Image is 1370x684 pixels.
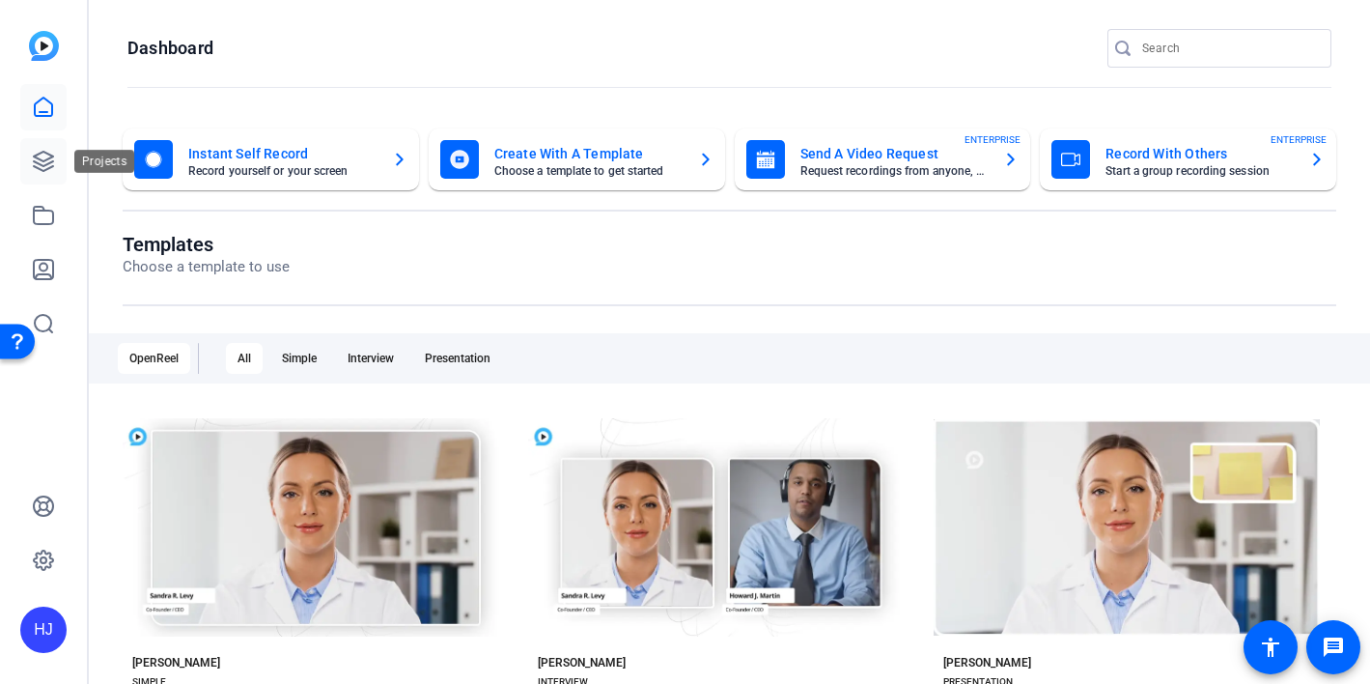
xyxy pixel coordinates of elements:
[1271,132,1327,147] span: ENTERPRISE
[538,655,626,670] div: [PERSON_NAME]
[123,256,290,278] p: Choose a template to use
[800,165,989,177] mat-card-subtitle: Request recordings from anyone, anywhere
[188,165,377,177] mat-card-subtitle: Record yourself or your screen
[74,150,135,173] div: Projects
[800,142,989,165] mat-card-title: Send A Video Request
[20,607,67,653] div: HJ
[1322,636,1345,659] mat-icon: message
[336,343,405,374] div: Interview
[270,343,328,374] div: Simple
[118,343,190,374] div: OpenReel
[123,233,290,256] h1: Templates
[127,37,213,60] h1: Dashboard
[29,31,59,61] img: blue-gradient.svg
[429,128,725,190] button: Create With A TemplateChoose a template to get started
[735,128,1031,190] button: Send A Video RequestRequest recordings from anyone, anywhereENTERPRISE
[1105,142,1294,165] mat-card-title: Record With Others
[413,343,502,374] div: Presentation
[1040,128,1336,190] button: Record With OthersStart a group recording sessionENTERPRISE
[494,142,683,165] mat-card-title: Create With A Template
[188,142,377,165] mat-card-title: Instant Self Record
[965,132,1021,147] span: ENTERPRISE
[494,165,683,177] mat-card-subtitle: Choose a template to get started
[943,655,1031,670] div: [PERSON_NAME]
[1142,37,1316,60] input: Search
[123,128,419,190] button: Instant Self RecordRecord yourself or your screen
[132,655,220,670] div: [PERSON_NAME]
[1105,165,1294,177] mat-card-subtitle: Start a group recording session
[1259,636,1282,659] mat-icon: accessibility
[226,343,263,374] div: All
